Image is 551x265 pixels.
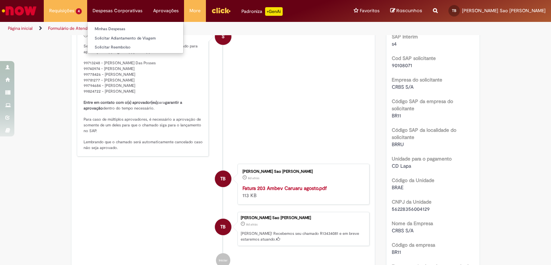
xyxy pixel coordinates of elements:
span: TB [220,218,226,236]
a: Minhas Despesas [88,25,183,33]
span: 90108071 [392,62,412,69]
span: 8d atrás [246,222,258,227]
span: BR11 [392,249,401,255]
a: Rascunhos [390,8,422,14]
div: Taiana Costa Sao Paulo Baqueiro [215,219,231,235]
b: garantir a aprovação [84,100,183,111]
span: CD Lapa [392,163,411,169]
p: Seu chamado teve a documentação validada e foi enviado para aprovação da(s) seguinte(s) pessoa(s)... [84,43,203,150]
b: Código SAP da empresa do solicitante [392,98,453,112]
div: System [215,28,231,45]
span: More [189,7,201,14]
b: Unidade para o pagamento [392,155,452,162]
ul: Despesas Corporativas [87,22,184,54]
span: 56228356004129 [392,206,430,212]
p: [PERSON_NAME]! Recebemos seu chamado R13434081 e em breve estaremos atuando. [241,231,366,242]
span: 4 [76,8,82,14]
b: Nome da Empresa [392,220,433,227]
ul: Trilhas de página [5,22,362,35]
div: [PERSON_NAME] Sao [PERSON_NAME] [241,216,366,220]
span: S [222,28,225,45]
div: [PERSON_NAME] Sao [PERSON_NAME] [242,169,362,174]
span: s4 [392,41,397,47]
span: BRAE [392,184,404,191]
time: 20/08/2025 18:39:03 [246,222,258,227]
b: SAP Interim [392,33,418,40]
img: ServiceNow [1,4,38,18]
span: [PERSON_NAME] Sao [PERSON_NAME] [462,8,546,14]
span: BRRU [392,141,404,148]
b: Empresa do solicitante [392,76,442,83]
span: Aprovações [153,7,179,14]
span: CRBS S/A [392,84,414,90]
div: 113 KB [242,185,362,199]
a: Página inicial [8,25,33,31]
b: Código da Unidade [392,177,434,183]
div: Padroniza [241,7,283,16]
b: Cod SAP solicitante [392,55,436,61]
a: Solicitar Adiantamento de Viagem [88,34,183,42]
b: Entre em contato com o(s) aprovador(es) [84,100,157,105]
span: Despesas Corporativas [93,7,142,14]
img: click_logo_yellow_360x200.png [211,5,231,16]
span: BR11 [392,112,401,119]
div: Taiana Costa Sao Paulo Baqueiro [215,171,231,187]
span: Requisições [49,7,74,14]
b: Código SAP da localidade do solicitante [392,127,456,140]
li: Taiana Costa Sao Paulo Baqueiro [77,212,369,246]
b: Código da empresa [392,242,435,248]
span: CRBS S/A [392,227,414,234]
span: Rascunhos [396,7,422,14]
a: Fatura 203 Ambev Caruaru agosto.pdf [242,185,327,191]
a: Formulário de Atendimento [48,25,101,31]
span: TB [452,8,456,13]
time: 20/08/2025 16:13:13 [248,176,259,180]
span: TB [220,170,226,187]
a: Solicitar Reembolso [88,43,183,51]
span: 8d atrás [248,176,259,180]
span: Favoritos [360,7,380,14]
p: +GenAi [265,7,283,16]
b: CNPJ da Unidade [392,199,432,205]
